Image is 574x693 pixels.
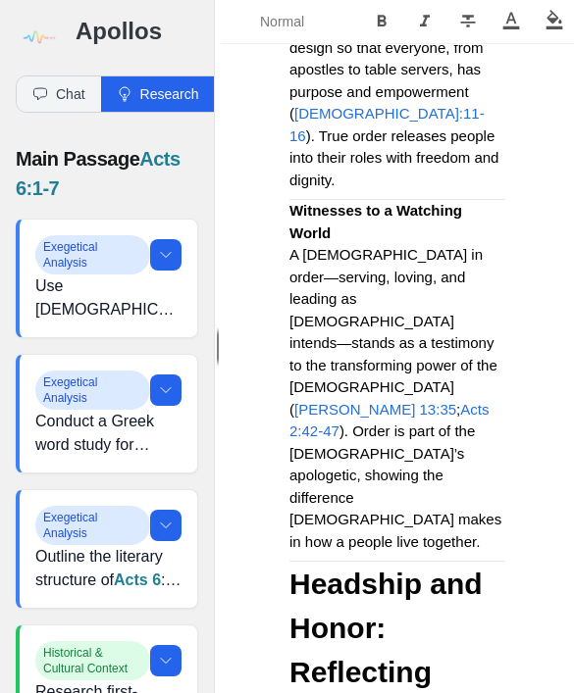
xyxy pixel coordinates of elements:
span: Normal [260,12,329,31]
span: Historical & Cultural Context [35,641,150,680]
span: ). True order releases people into their roles with freedom and dignity. [289,127,503,188]
button: Format Strikethrough [446,4,490,39]
a: Acts 6:1-7 [16,148,181,199]
p: Use [DEMOGRAPHIC_DATA] to retrieve in at least three English translations (e.g., NIV, ESV, NRSV).... [35,274,182,322]
button: Format Bold [360,4,403,39]
span: Exegetical Analysis [35,371,150,410]
p: Main Passage [16,144,198,203]
span: A [DEMOGRAPHIC_DATA] in order—serving, loving, and leading as [DEMOGRAPHIC_DATA] intends—stands a... [289,246,501,418]
a: Acts 6 [114,571,161,588]
button: Chat [17,76,101,112]
a: [DEMOGRAPHIC_DATA]:11-16 [289,105,485,144]
button: Format Italics [403,4,446,39]
button: Research [101,76,215,112]
span: ). Order is part of the [DEMOGRAPHIC_DATA]’s apologetic, showing the difference [DEMOGRAPHIC_DATA... [289,422,505,550]
span: ; [456,401,460,418]
p: Outline the literary structure of : identify the problem (vv.1–2), the proposal (vv.3–4), the sel... [35,545,182,592]
strong: Witnesses to a Watching World [289,202,466,241]
p: Conduct a Greek word study for [DEMOGRAPHIC_DATA] (service), diakonos (deacon), and proairesis (c... [35,410,182,457]
span: Exegetical Analysis [35,506,150,545]
a: [PERSON_NAME] 13:35 [294,401,456,418]
img: logo [16,16,60,60]
h3: Apollos [76,16,198,47]
iframe: Drift Widget Chat Controller [476,595,550,669]
span: Exegetical Analysis [35,235,150,274]
button: Formatting Options [225,4,352,39]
